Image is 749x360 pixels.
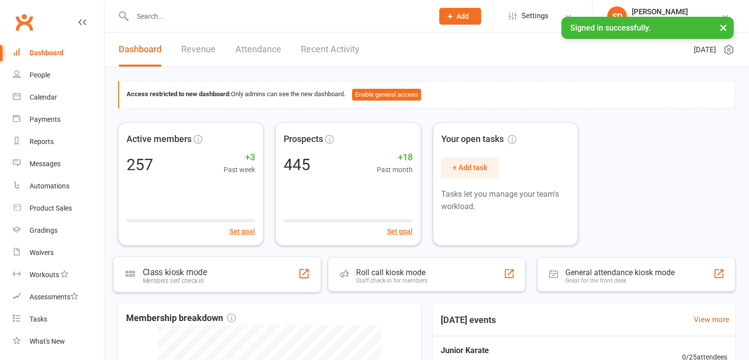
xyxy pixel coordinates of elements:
[694,44,716,56] span: [DATE]
[694,314,729,325] a: View more
[13,264,104,286] a: Workouts
[12,10,36,35] a: Clubworx
[13,219,104,242] a: Gradings
[127,90,231,98] strong: Access restricted to new dashboard:
[632,16,721,25] div: Okami Kai Karate Forrestdale
[433,311,504,329] h3: [DATE] events
[224,164,255,175] span: Past week
[130,9,426,23] input: Search...
[229,226,255,237] button: Set goal
[441,157,499,178] button: + Add task
[356,268,427,277] div: Roll call kiosk mode
[143,267,207,277] div: Class kiosk mode
[30,49,64,57] div: Dashboard
[13,42,104,64] a: Dashboard
[30,182,69,190] div: Automations
[30,249,54,256] div: Waivers
[13,108,104,131] a: Payments
[30,293,78,301] div: Assessments
[13,153,104,175] a: Messages
[439,8,481,25] button: Add
[13,197,104,219] a: Product Sales
[565,268,675,277] div: General attendance kiosk mode
[13,286,104,308] a: Assessments
[126,311,236,325] span: Membership breakdown
[13,64,104,86] a: People
[127,157,153,173] div: 257
[30,204,72,212] div: Product Sales
[301,33,359,67] a: Recent Activity
[377,150,413,165] span: +18
[30,115,61,123] div: Payments
[13,330,104,353] a: What's New
[441,132,517,146] span: Your open tasks
[224,150,255,165] span: +3
[456,12,469,20] span: Add
[715,17,732,38] button: ×
[30,271,59,279] div: Workouts
[30,226,58,234] div: Gradings
[30,315,47,323] div: Tasks
[30,160,61,168] div: Messages
[377,164,413,175] span: Past month
[13,86,104,108] a: Calendar
[181,33,216,67] a: Revenue
[30,93,57,101] div: Calendar
[127,132,192,146] span: Active members
[13,242,104,264] a: Waivers
[119,33,162,67] a: Dashboard
[352,89,421,101] button: Enable general access
[387,226,413,237] button: Set goal
[632,7,721,16] div: [PERSON_NAME]
[284,132,323,146] span: Prospects
[441,188,570,213] p: Tasks let you manage your team's workload.
[284,157,310,173] div: 445
[235,33,281,67] a: Attendance
[127,89,727,101] div: Only admins can see the new dashboard.
[143,277,207,285] div: Members self check-in
[30,71,50,79] div: People
[30,138,54,145] div: Reports
[570,23,651,33] span: Signed in successfully.
[13,131,104,153] a: Reports
[13,308,104,330] a: Tasks
[30,337,65,345] div: What's New
[521,5,549,27] span: Settings
[607,6,627,26] div: SD
[565,277,675,284] div: Great for the front desk
[13,175,104,197] a: Automations
[441,344,618,357] span: Junior Karate
[356,277,427,284] div: Staff check-in for members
